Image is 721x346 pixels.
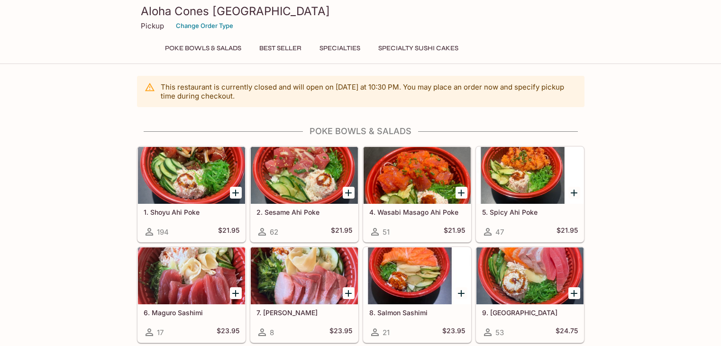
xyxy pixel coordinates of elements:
button: Add 4. Wasabi Masago Ahi Poke [456,187,467,199]
h5: $23.95 [329,327,352,338]
h5: 1. Shoyu Ahi Poke [144,208,239,216]
div: 7. Hamachi Sashimi [251,247,358,304]
span: 47 [495,228,504,237]
h5: 9. [GEOGRAPHIC_DATA] [482,309,578,317]
button: Specialty Sushi Cakes [373,42,464,55]
button: Add 6. Maguro Sashimi [230,287,242,299]
span: 8 [270,328,274,337]
div: 9. Charashi [476,247,584,304]
button: Poke Bowls & Salads [160,42,246,55]
div: 8. Salmon Sashimi [364,247,471,304]
button: Specialties [314,42,365,55]
h3: Aloha Cones [GEOGRAPHIC_DATA] [141,4,581,18]
a: 7. [PERSON_NAME]8$23.95 [250,247,358,343]
h5: $23.95 [217,327,239,338]
button: Add 7. Hamachi Sashimi [343,287,355,299]
h5: $23.95 [442,327,465,338]
button: Add 2. Sesame Ahi Poke [343,187,355,199]
button: Add 1. Shoyu Ahi Poke [230,187,242,199]
span: 62 [270,228,278,237]
span: 51 [383,228,390,237]
h5: 7. [PERSON_NAME] [256,309,352,317]
button: Change Order Type [172,18,237,33]
p: This restaurant is currently closed and will open on [DATE] at 10:30 PM . You may place an order ... [161,82,577,100]
a: 5. Spicy Ahi Poke47$21.95 [476,146,584,242]
a: 6. Maguro Sashimi17$23.95 [137,247,246,343]
h5: $21.95 [218,226,239,237]
div: 2. Sesame Ahi Poke [251,147,358,204]
a: 1. Shoyu Ahi Poke194$21.95 [137,146,246,242]
h5: 6. Maguro Sashimi [144,309,239,317]
h5: 2. Sesame Ahi Poke [256,208,352,216]
p: Pickup [141,21,164,30]
button: Add 9. Charashi [568,287,580,299]
a: 2. Sesame Ahi Poke62$21.95 [250,146,358,242]
h5: 4. Wasabi Masago Ahi Poke [369,208,465,216]
h5: 5. Spicy Ahi Poke [482,208,578,216]
h5: $24.75 [556,327,578,338]
span: 194 [157,228,169,237]
div: 4. Wasabi Masago Ahi Poke [364,147,471,204]
a: 9. [GEOGRAPHIC_DATA]53$24.75 [476,247,584,343]
button: Add 8. Salmon Sashimi [456,287,467,299]
h4: Poke Bowls & Salads [137,126,584,137]
span: 53 [495,328,504,337]
span: 21 [383,328,390,337]
h5: $21.95 [557,226,578,237]
a: 4. Wasabi Masago Ahi Poke51$21.95 [363,146,471,242]
span: 17 [157,328,164,337]
div: 6. Maguro Sashimi [138,247,245,304]
button: Best Seller [254,42,307,55]
a: 8. Salmon Sashimi21$23.95 [363,247,471,343]
h5: $21.95 [444,226,465,237]
h5: 8. Salmon Sashimi [369,309,465,317]
h5: $21.95 [331,226,352,237]
button: Add 5. Spicy Ahi Poke [568,187,580,199]
div: 1. Shoyu Ahi Poke [138,147,245,204]
div: 5. Spicy Ahi Poke [476,147,584,204]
